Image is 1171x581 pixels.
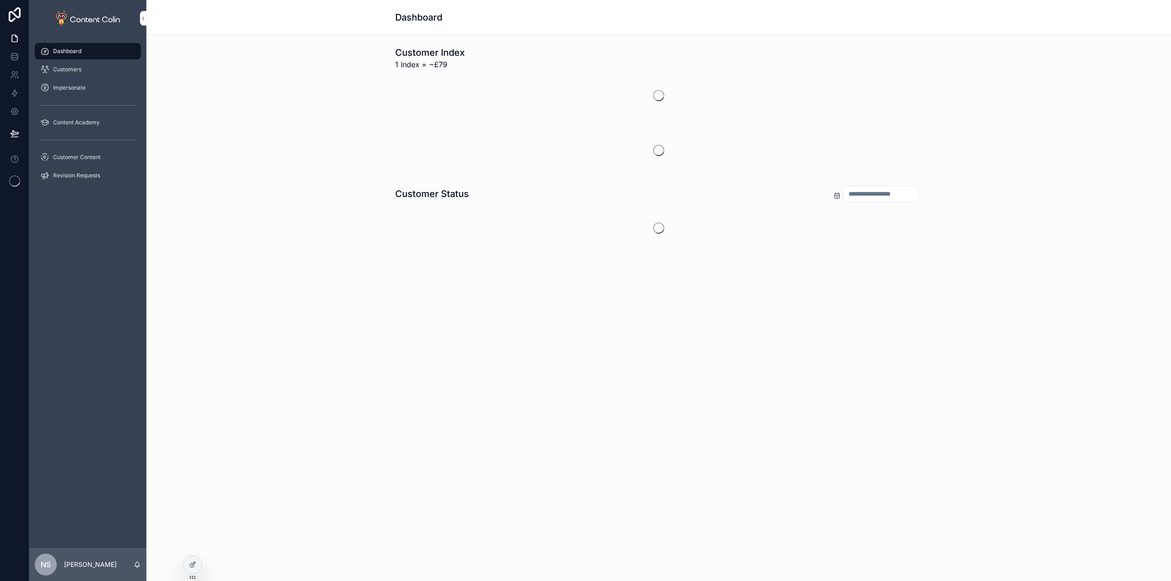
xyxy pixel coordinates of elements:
[56,11,120,26] img: App logo
[41,559,51,570] span: NS
[64,560,117,569] p: [PERSON_NAME]
[395,187,469,200] h1: Customer Status
[395,46,465,59] h1: Customer Index
[395,11,442,24] h1: Dashboard
[395,59,465,70] span: 1 Index = ~£79
[35,43,141,59] a: Dashboard
[29,37,146,196] div: scrollable content
[53,48,81,55] span: Dashboard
